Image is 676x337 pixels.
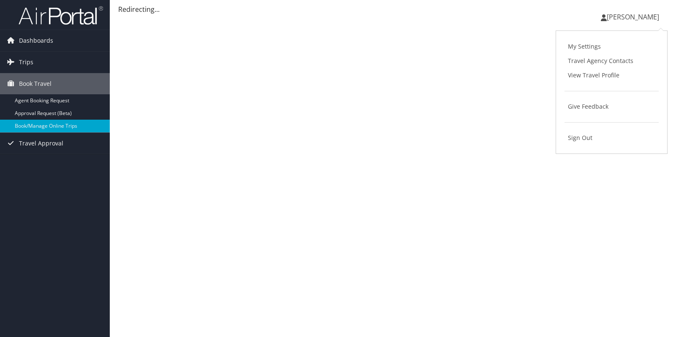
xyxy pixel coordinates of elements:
span: Trips [19,52,33,73]
span: Dashboards [19,30,53,51]
a: View Travel Profile [565,68,659,82]
a: Sign Out [565,131,659,145]
span: Book Travel [19,73,52,94]
a: Give Feedback [565,99,659,114]
a: [PERSON_NAME] [601,4,668,30]
a: Travel Agency Contacts [565,54,659,68]
span: [PERSON_NAME] [607,12,659,22]
span: Travel Approval [19,133,63,154]
a: My Settings [565,39,659,54]
img: airportal-logo.png [19,5,103,25]
div: Redirecting... [118,4,668,14]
